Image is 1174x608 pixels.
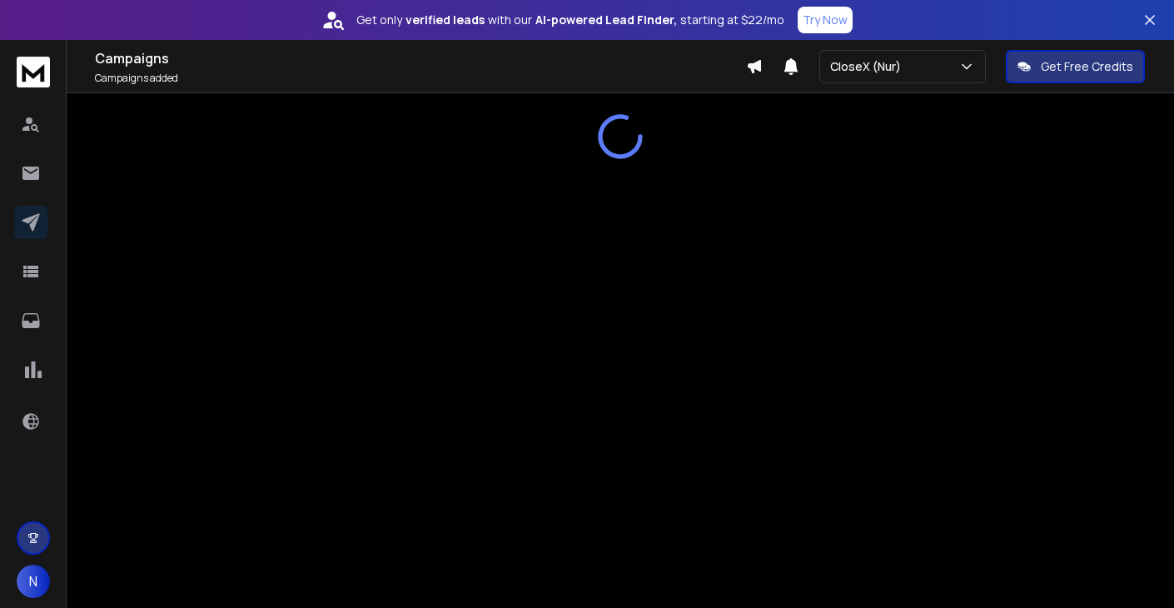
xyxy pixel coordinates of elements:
p: Campaigns added [95,72,746,85]
button: N [17,565,50,598]
p: Get only with our starting at $22/mo [356,12,784,28]
button: Try Now [798,7,853,33]
button: Get Free Credits [1006,50,1145,83]
img: logo [17,57,50,87]
strong: AI-powered Lead Finder, [535,12,677,28]
p: Get Free Credits [1041,58,1133,75]
p: Try Now [803,12,848,28]
h1: Campaigns [95,48,746,68]
p: CloseX (Nur) [830,58,908,75]
strong: verified leads [405,12,485,28]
